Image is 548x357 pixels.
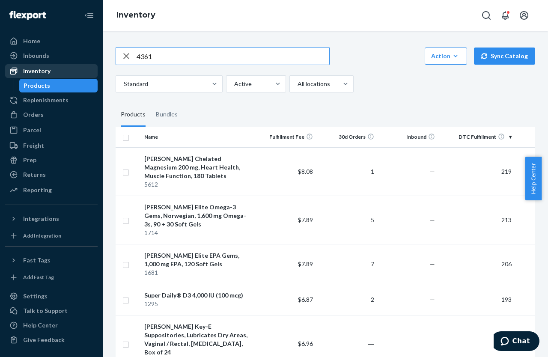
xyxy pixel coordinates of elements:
[110,3,162,28] ol: breadcrumbs
[5,108,98,122] a: Orders
[438,127,515,147] th: DTC Fulfillment
[494,331,539,353] iframe: Opens a widget where you can chat to one of our agents
[378,127,439,147] th: Inbound
[116,10,155,20] a: Inventory
[298,168,313,175] span: $8.08
[144,291,252,300] div: Super Daily® D3 4,000 IU (100 mcg)
[121,103,146,127] div: Products
[9,11,46,20] img: Flexport logo
[23,67,51,75] div: Inventory
[5,139,98,152] a: Freight
[23,186,52,194] div: Reporting
[316,196,378,244] td: 5
[298,296,313,303] span: $6.87
[23,141,44,150] div: Freight
[23,321,58,330] div: Help Center
[19,79,98,92] a: Products
[298,216,313,223] span: $7.89
[137,48,329,65] input: Search inventory by name or sku
[5,253,98,267] button: Fast Tags
[316,244,378,284] td: 7
[5,168,98,181] a: Returns
[5,123,98,137] a: Parcel
[144,229,252,237] div: 1714
[23,256,51,265] div: Fast Tags
[144,203,252,229] div: [PERSON_NAME] Elite Omega-3 Gems, Norwegian, 1,600 mg Omega-3s, 90 + 30 Soft Gels
[5,49,98,62] a: Inbounds
[5,318,98,332] a: Help Center
[80,7,98,24] button: Close Navigation
[438,284,515,315] td: 193
[316,284,378,315] td: 2
[298,340,313,347] span: $6.96
[5,229,98,243] a: Add Integration
[123,80,124,88] input: Standard
[316,147,378,196] td: 1
[497,7,514,24] button: Open notifications
[297,80,298,88] input: All locations
[438,196,515,244] td: 213
[23,37,40,45] div: Home
[431,52,461,60] div: Action
[23,232,61,239] div: Add Integration
[474,48,535,65] button: Sync Catalog
[430,168,435,175] span: —
[5,93,98,107] a: Replenishments
[256,127,317,147] th: Fulfillment Fee
[430,296,435,303] span: —
[5,271,98,284] a: Add Fast Tag
[525,157,542,200] button: Help Center
[23,51,49,60] div: Inbounds
[425,48,467,65] button: Action
[430,260,435,268] span: —
[5,34,98,48] a: Home
[515,7,533,24] button: Open account menu
[233,80,234,88] input: Active
[156,103,178,127] div: Bundles
[478,7,495,24] button: Open Search Box
[144,268,252,277] div: 1681
[23,274,54,281] div: Add Fast Tag
[5,183,98,197] a: Reporting
[5,153,98,167] a: Prep
[298,260,313,268] span: $7.89
[5,333,98,347] button: Give Feedback
[5,289,98,303] a: Settings
[144,300,252,308] div: 1295
[316,127,378,147] th: 30d Orders
[430,216,435,223] span: —
[23,214,59,223] div: Integrations
[430,340,435,347] span: —
[5,304,98,318] button: Talk to Support
[144,322,252,357] div: [PERSON_NAME] Key-E Suppositories, Lubricates Dry Areas, Vaginal / Rectal, [MEDICAL_DATA], Box of 24
[23,126,41,134] div: Parcel
[23,336,65,344] div: Give Feedback
[438,147,515,196] td: 219
[23,96,68,104] div: Replenishments
[23,156,36,164] div: Prep
[144,155,252,180] div: [PERSON_NAME] Chelated Magnesium 200 mg, Heart Health, Muscle Function, 180 Tablets
[24,81,50,90] div: Products
[5,64,98,78] a: Inventory
[144,180,252,189] div: 5612
[23,110,44,119] div: Orders
[23,306,68,315] div: Talk to Support
[5,212,98,226] button: Integrations
[144,251,252,268] div: [PERSON_NAME] Elite EPA Gems, 1,000 mg EPA, 120 Soft Gels
[438,244,515,284] td: 206
[23,292,48,300] div: Settings
[23,170,46,179] div: Returns
[141,127,255,147] th: Name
